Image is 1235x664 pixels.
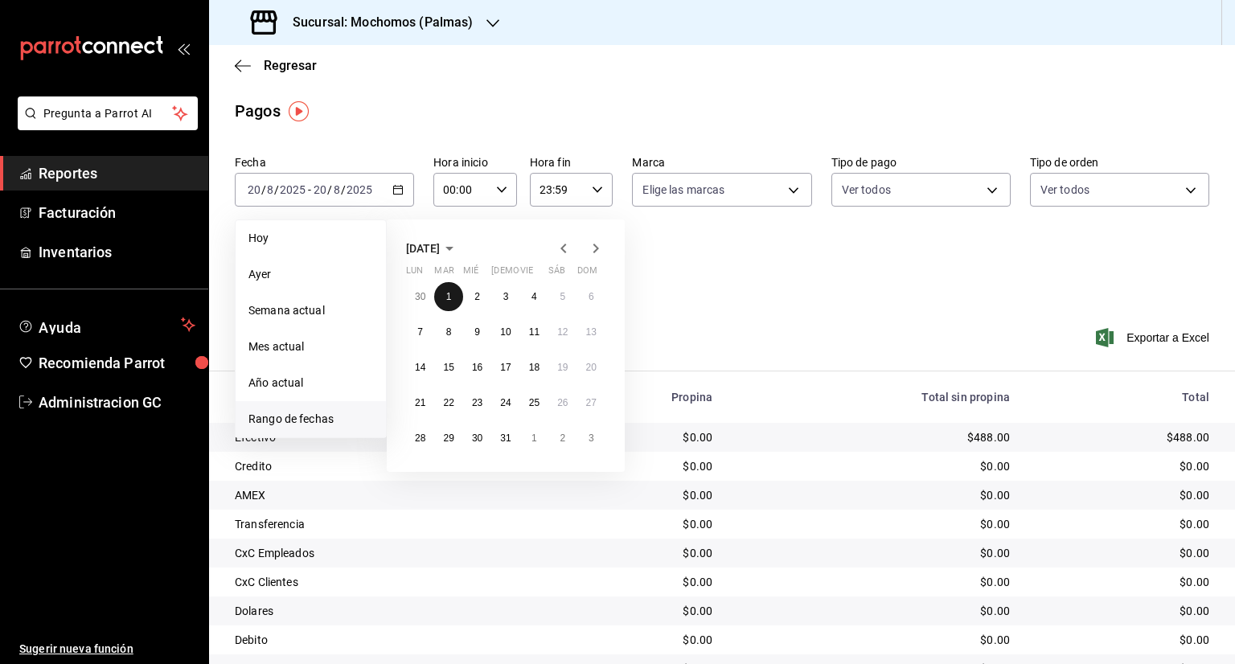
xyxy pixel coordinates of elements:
[548,282,576,311] button: 5 de julio de 2025
[235,458,538,474] div: Credito
[1036,516,1209,532] div: $0.00
[632,157,811,168] label: Marca
[248,302,373,319] span: Semana actual
[548,318,576,346] button: 12 de julio de 2025
[560,432,565,444] abbr: 2 de agosto de 2025
[39,241,195,263] span: Inventarios
[235,487,538,503] div: AMEX
[564,632,712,648] div: $0.00
[520,265,533,282] abbr: viernes
[235,574,538,590] div: CxC Clientes
[446,291,452,302] abbr: 1 de julio de 2025
[589,291,594,302] abbr: 6 de julio de 2025
[434,353,462,382] button: 15 de julio de 2025
[472,432,482,444] abbr: 30 de julio de 2025
[248,338,373,355] span: Mes actual
[472,362,482,373] abbr: 16 de julio de 2025
[500,397,511,408] abbr: 24 de julio de 2025
[491,424,519,453] button: 31 de julio de 2025
[1036,487,1209,503] div: $0.00
[491,282,519,311] button: 3 de julio de 2025
[564,545,712,561] div: $0.00
[831,157,1011,168] label: Tipo de pago
[586,326,597,338] abbr: 13 de julio de 2025
[500,362,511,373] abbr: 17 de julio de 2025
[434,265,453,282] abbr: martes
[18,96,198,130] button: Pregunta a Parrot AI
[529,326,540,338] abbr: 11 de julio de 2025
[415,362,425,373] abbr: 14 de julio de 2025
[433,157,517,168] label: Hora inicio
[586,397,597,408] abbr: 27 de julio de 2025
[280,13,474,32] h3: Sucursal: Mochomos (Palmas)
[274,183,279,196] span: /
[564,574,712,590] div: $0.00
[1036,603,1209,619] div: $0.00
[434,388,462,417] button: 22 de julio de 2025
[289,101,309,121] img: Tooltip marker
[500,326,511,338] abbr: 10 de julio de 2025
[434,282,462,311] button: 1 de julio de 2025
[642,182,724,198] span: Elige las marcas
[738,516,1010,532] div: $0.00
[247,183,261,196] input: --
[738,574,1010,590] div: $0.00
[279,183,306,196] input: ----
[738,429,1010,445] div: $488.00
[548,353,576,382] button: 19 de julio de 2025
[557,397,568,408] abbr: 26 de julio de 2025
[564,516,712,532] div: $0.00
[500,432,511,444] abbr: 31 de julio de 2025
[491,388,519,417] button: 24 de julio de 2025
[463,282,491,311] button: 2 de julio de 2025
[577,318,605,346] button: 13 de julio de 2025
[738,458,1010,474] div: $0.00
[842,182,891,198] span: Ver todos
[406,265,423,282] abbr: lunes
[443,362,453,373] abbr: 15 de julio de 2025
[406,282,434,311] button: 30 de junio de 2025
[557,362,568,373] abbr: 19 de julio de 2025
[557,326,568,338] abbr: 12 de julio de 2025
[589,432,594,444] abbr: 3 de agosto de 2025
[738,632,1010,648] div: $0.00
[39,202,195,223] span: Facturación
[235,516,538,532] div: Transferencia
[346,183,373,196] input: ----
[463,388,491,417] button: 23 de julio de 2025
[434,318,462,346] button: 8 de julio de 2025
[474,291,480,302] abbr: 2 de julio de 2025
[415,291,425,302] abbr: 30 de junio de 2025
[446,326,452,338] abbr: 8 de julio de 2025
[235,632,538,648] div: Debito
[586,362,597,373] abbr: 20 de julio de 2025
[1036,458,1209,474] div: $0.00
[474,326,480,338] abbr: 9 de julio de 2025
[313,183,327,196] input: --
[19,641,195,658] span: Sugerir nueva función
[406,353,434,382] button: 14 de julio de 2025
[463,424,491,453] button: 30 de julio de 2025
[530,157,613,168] label: Hora fin
[235,99,281,123] div: Pagos
[235,545,538,561] div: CxC Empleados
[520,282,548,311] button: 4 de julio de 2025
[1040,182,1089,198] span: Ver todos
[529,362,540,373] abbr: 18 de julio de 2025
[520,353,548,382] button: 18 de julio de 2025
[333,183,341,196] input: --
[406,388,434,417] button: 21 de julio de 2025
[1036,545,1209,561] div: $0.00
[503,291,509,302] abbr: 3 de julio de 2025
[43,105,173,122] span: Pregunta a Parrot AI
[463,318,491,346] button: 9 de julio de 2025
[577,424,605,453] button: 3 de agosto de 2025
[577,388,605,417] button: 27 de julio de 2025
[415,397,425,408] abbr: 21 de julio de 2025
[491,318,519,346] button: 10 de julio de 2025
[248,266,373,283] span: Ayer
[327,183,332,196] span: /
[1036,574,1209,590] div: $0.00
[1036,632,1209,648] div: $0.00
[406,242,440,255] span: [DATE]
